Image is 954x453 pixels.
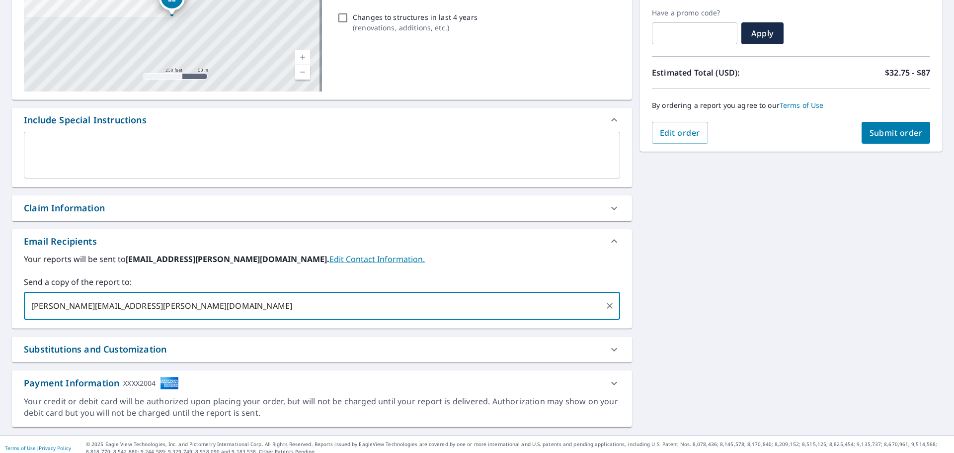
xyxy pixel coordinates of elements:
[24,201,105,215] div: Claim Information
[862,122,931,144] button: Submit order
[24,253,620,265] label: Your reports will be sent to
[160,376,179,390] img: cardImage
[24,376,179,390] div: Payment Information
[12,337,632,362] div: Substitutions and Customization
[329,254,425,265] a: EditContactInfo
[353,22,477,33] p: ( renovations, additions, etc. )
[603,299,617,313] button: Clear
[12,108,632,132] div: Include Special Instructions
[870,127,923,138] span: Submit order
[660,127,700,138] span: Edit order
[12,229,632,253] div: Email Recipients
[780,100,824,110] a: Terms of Use
[123,376,156,390] div: XXXX2004
[885,67,930,79] p: $32.75 - $87
[24,276,620,288] label: Send a copy of the report to:
[12,195,632,221] div: Claim Information
[353,12,477,22] p: Changes to structures in last 4 years
[652,101,930,110] p: By ordering a report you agree to our
[12,370,632,396] div: Payment InformationXXXX2004cardImage
[24,343,166,356] div: Substitutions and Customization
[126,254,329,265] b: [EMAIL_ADDRESS][PERSON_NAME][DOMAIN_NAME].
[652,8,737,17] label: Have a promo code?
[39,445,71,452] a: Privacy Policy
[5,445,71,451] p: |
[5,445,36,452] a: Terms of Use
[24,396,620,419] div: Your credit or debit card will be authorized upon placing your order, but will not be charged unt...
[652,122,708,144] button: Edit order
[295,50,310,65] a: Current Level 17, Zoom In
[24,235,97,248] div: Email Recipients
[295,65,310,80] a: Current Level 17, Zoom Out
[741,22,784,44] button: Apply
[652,67,791,79] p: Estimated Total (USD):
[749,28,776,39] span: Apply
[24,113,147,127] div: Include Special Instructions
